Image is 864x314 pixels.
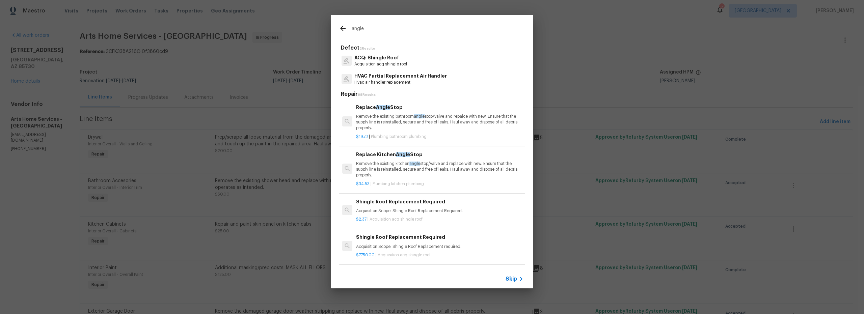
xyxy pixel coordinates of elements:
[356,253,375,257] span: $7750.00
[356,208,523,214] p: Acquisition Scope: Shingle Roof Replacement Required.
[376,105,390,110] span: Angle
[356,114,523,131] p: Remove the existing bathroom stop/valve and repalce with new. Ensure that the supply line is rein...
[356,198,523,205] h6: Shingle Roof Replacement Required
[356,135,368,139] span: $19.73
[359,47,375,50] span: 2 Results
[396,152,410,157] span: Angle
[354,80,447,85] p: Hvac air handler replacement
[356,182,370,186] span: $34.53
[341,91,525,98] h5: Repair
[356,217,523,222] p: |
[352,24,495,34] input: Search issues or repairs
[371,135,427,139] span: Plumbing bathroom plumbing
[409,162,420,166] span: angle
[506,276,517,282] span: Skip
[356,244,523,250] p: Acquisition Scope: Shingle Roof Replacement required.
[356,233,523,241] h6: Shingle Roof Replacement Required
[356,181,523,187] p: |
[356,134,523,140] p: |
[354,54,407,61] p: ACQ: Shingle Roof
[358,93,376,96] span: 68 Results
[373,182,424,186] span: Plumbing kitchen plumbing
[414,114,425,118] span: angle
[354,61,407,67] p: Acquisition acq shingle roof
[354,73,447,80] p: HVAC Partial Replacement Air Handler
[378,253,431,257] span: Acquisition acq shingle roof
[356,151,523,158] h6: Replace Kitchen Stop
[370,217,423,221] span: Acquisition acq shingle roof
[356,104,523,111] h6: Replace Stop
[356,217,367,221] span: $2.37
[341,45,525,52] h5: Defect
[356,252,523,258] p: |
[356,161,523,178] p: Remove the existing kitchen stop/valve and replace with new. Ensure that the supply line is reins...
